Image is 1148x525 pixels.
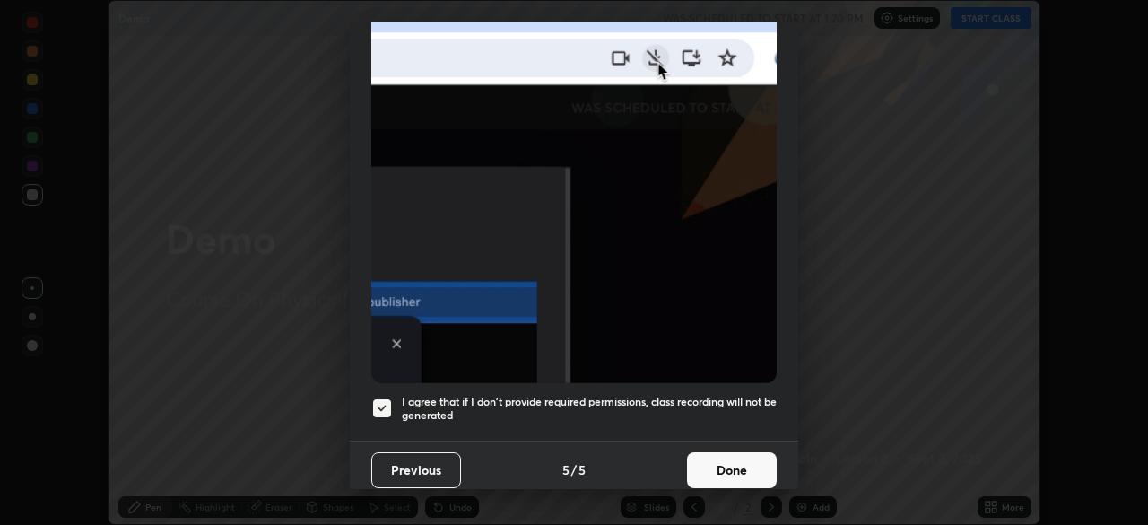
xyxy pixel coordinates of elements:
[578,460,586,479] h4: 5
[402,395,777,423] h5: I agree that if I don't provide required permissions, class recording will not be generated
[571,460,577,479] h4: /
[687,452,777,488] button: Done
[371,452,461,488] button: Previous
[562,460,570,479] h4: 5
